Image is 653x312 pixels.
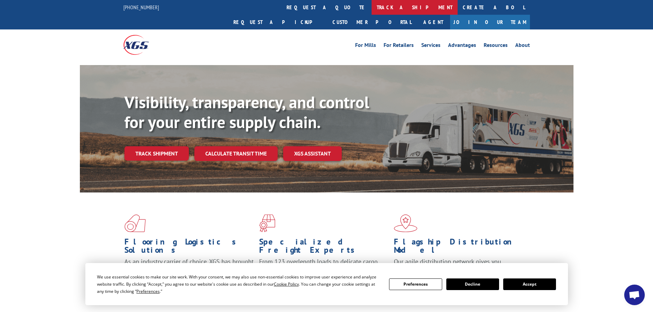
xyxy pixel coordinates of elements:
[194,146,278,161] a: Calculate transit time
[394,214,418,232] img: xgs-icon-flagship-distribution-model-red
[355,42,376,50] a: For Mills
[124,258,254,282] span: As an industry carrier of choice, XGS has brought innovation and dedication to flooring logistics...
[389,278,442,290] button: Preferences
[421,42,440,50] a: Services
[124,214,146,232] img: xgs-icon-total-supply-chain-intelligence-red
[624,285,645,305] div: Open chat
[85,263,568,305] div: Cookie Consent Prompt
[446,278,499,290] button: Decline
[259,258,389,288] p: From 123 overlength loads to delicate cargo, our experienced staff knows the best way to move you...
[394,238,523,258] h1: Flagship Distribution Model
[448,42,476,50] a: Advantages
[259,214,275,232] img: xgs-icon-focused-on-flooring-red
[416,15,450,29] a: Agent
[124,146,189,161] a: Track shipment
[124,238,254,258] h1: Flooring Logistics Solutions
[259,238,389,258] h1: Specialized Freight Experts
[274,281,299,287] span: Cookie Policy
[394,258,520,274] span: Our agile distribution network gives you nationwide inventory management on demand.
[327,15,416,29] a: Customer Portal
[503,278,556,290] button: Accept
[136,288,160,294] span: Preferences
[97,273,381,295] div: We use essential cookies to make our site work. With your consent, we may also use non-essential ...
[450,15,530,29] a: Join Our Team
[515,42,530,50] a: About
[124,91,369,133] b: Visibility, transparency, and control for your entire supply chain.
[484,42,508,50] a: Resources
[123,4,159,11] a: [PHONE_NUMBER]
[283,146,342,161] a: XGS ASSISTANT
[384,42,414,50] a: For Retailers
[228,15,327,29] a: Request a pickup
